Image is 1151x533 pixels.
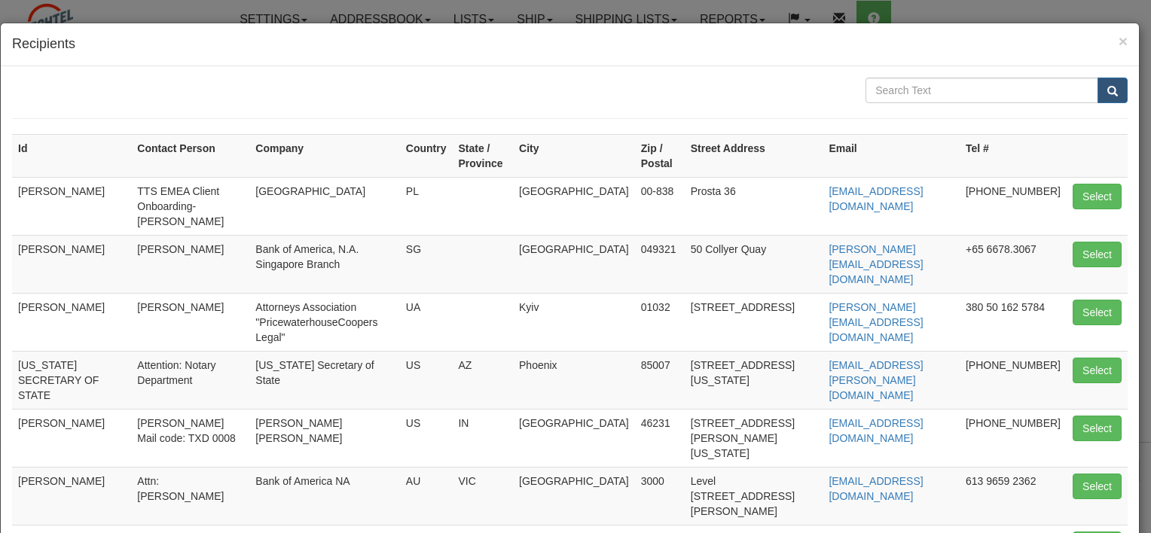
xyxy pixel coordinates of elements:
[685,409,823,467] td: [STREET_ADDRESS][PERSON_NAME][US_STATE]
[635,235,685,293] td: 049321
[513,293,635,351] td: Kyiv
[1073,184,1122,209] button: Select
[823,134,960,177] th: Email
[513,351,635,409] td: Phoenix
[12,409,131,467] td: [PERSON_NAME]
[829,243,923,285] a: [PERSON_NAME][EMAIL_ADDRESS][DOMAIN_NAME]
[635,134,685,177] th: Zip / Postal
[400,177,453,235] td: PL
[400,351,453,409] td: US
[131,467,249,525] td: Attn: [PERSON_NAME]
[829,417,923,444] a: [EMAIL_ADDRESS][DOMAIN_NAME]
[249,351,399,409] td: [US_STATE] Secretary of State
[131,177,249,235] td: TTS EMEA Client Onboarding-[PERSON_NAME]
[12,351,131,409] td: [US_STATE] SECRETARY OF STATE
[12,235,131,293] td: [PERSON_NAME]
[131,351,249,409] td: Attention: Notary Department
[960,351,1067,409] td: [PHONE_NUMBER]
[1073,474,1122,499] button: Select
[1119,32,1128,50] span: ×
[12,467,131,525] td: [PERSON_NAME]
[249,409,399,467] td: [PERSON_NAME] [PERSON_NAME]
[249,177,399,235] td: [GEOGRAPHIC_DATA]
[131,409,249,467] td: [PERSON_NAME] Mail code: TXD 0008
[400,293,453,351] td: UA
[685,134,823,177] th: Street Address
[685,351,823,409] td: [STREET_ADDRESS][US_STATE]
[452,409,513,467] td: IN
[513,177,635,235] td: [GEOGRAPHIC_DATA]
[685,293,823,351] td: [STREET_ADDRESS]
[829,185,923,212] a: [EMAIL_ADDRESS][DOMAIN_NAME]
[685,177,823,235] td: Prosta 36
[685,235,823,293] td: 50 Collyer Quay
[513,235,635,293] td: [GEOGRAPHIC_DATA]
[1073,358,1122,383] button: Select
[1073,300,1122,325] button: Select
[12,35,1128,54] h4: Recipients
[452,134,513,177] th: State / Province
[249,235,399,293] td: Bank of America, N.A. Singapore Branch
[131,134,249,177] th: Contact Person
[249,293,399,351] td: Attorneys Association "PricewaterhouseCoopers Legal"
[635,351,685,409] td: 85007
[635,293,685,351] td: 01032
[12,134,131,177] th: Id
[635,177,685,235] td: 00-838
[829,301,923,343] a: [PERSON_NAME][EMAIL_ADDRESS][DOMAIN_NAME]
[400,134,453,177] th: Country
[1073,242,1122,267] button: Select
[400,235,453,293] td: SG
[960,293,1067,351] td: 380 50 162 5784
[635,467,685,525] td: 3000
[960,235,1067,293] td: +65 6678.3067
[1119,33,1128,49] button: Close
[685,467,823,525] td: Level [STREET_ADDRESS][PERSON_NAME]
[12,293,131,351] td: [PERSON_NAME]
[960,134,1067,177] th: Tel #
[829,359,923,401] a: [EMAIL_ADDRESS][PERSON_NAME][DOMAIN_NAME]
[829,475,923,502] a: [EMAIL_ADDRESS][DOMAIN_NAME]
[1073,416,1122,441] button: Select
[12,177,131,235] td: [PERSON_NAME]
[960,177,1067,235] td: [PHONE_NUMBER]
[452,467,513,525] td: VIC
[513,409,635,467] td: [GEOGRAPHIC_DATA]
[400,409,453,467] td: US
[960,467,1067,525] td: 613 9659 2362
[131,235,249,293] td: [PERSON_NAME]
[249,134,399,177] th: Company
[635,409,685,467] td: 46231
[960,409,1067,467] td: [PHONE_NUMBER]
[866,78,1098,103] input: Search Text
[513,134,635,177] th: City
[249,467,399,525] td: Bank of America NA
[400,467,453,525] td: AU
[513,467,635,525] td: [GEOGRAPHIC_DATA]
[131,293,249,351] td: [PERSON_NAME]
[1116,190,1149,343] iframe: chat widget
[452,351,513,409] td: AZ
